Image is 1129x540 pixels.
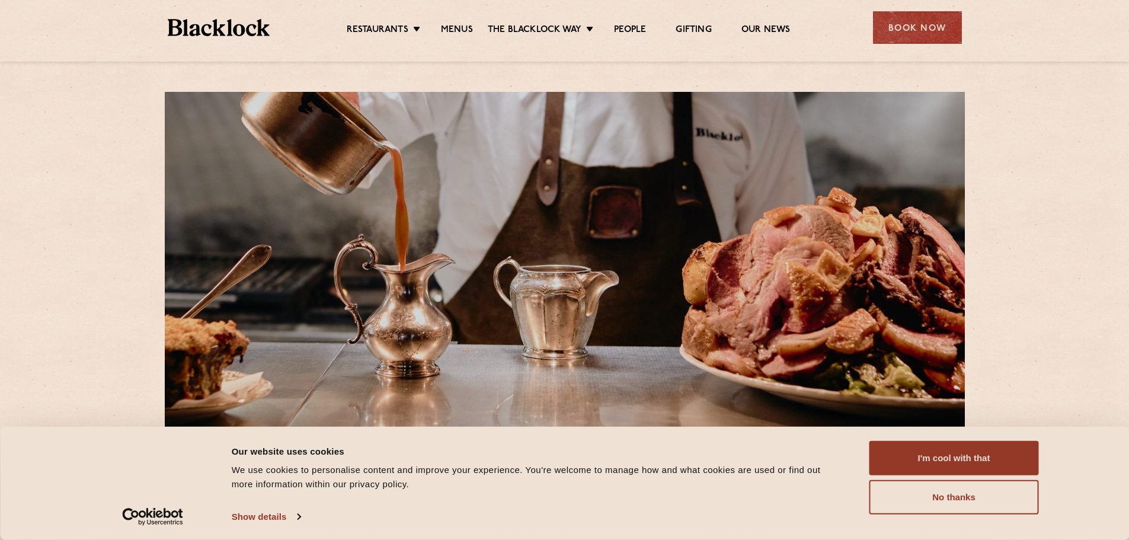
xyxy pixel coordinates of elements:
[869,480,1039,515] button: No thanks
[232,508,300,526] a: Show details
[676,24,711,37] a: Gifting
[869,441,1039,475] button: I'm cool with that
[232,463,843,491] div: We use cookies to personalise content and improve your experience. You're welcome to manage how a...
[873,11,962,44] div: Book Now
[488,24,581,37] a: The Blacklock Way
[168,19,270,36] img: BL_Textured_Logo-footer-cropped.svg
[441,24,473,37] a: Menus
[232,444,843,458] div: Our website uses cookies
[741,24,791,37] a: Our News
[347,24,408,37] a: Restaurants
[614,24,646,37] a: People
[101,508,204,526] a: Usercentrics Cookiebot - opens in a new window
